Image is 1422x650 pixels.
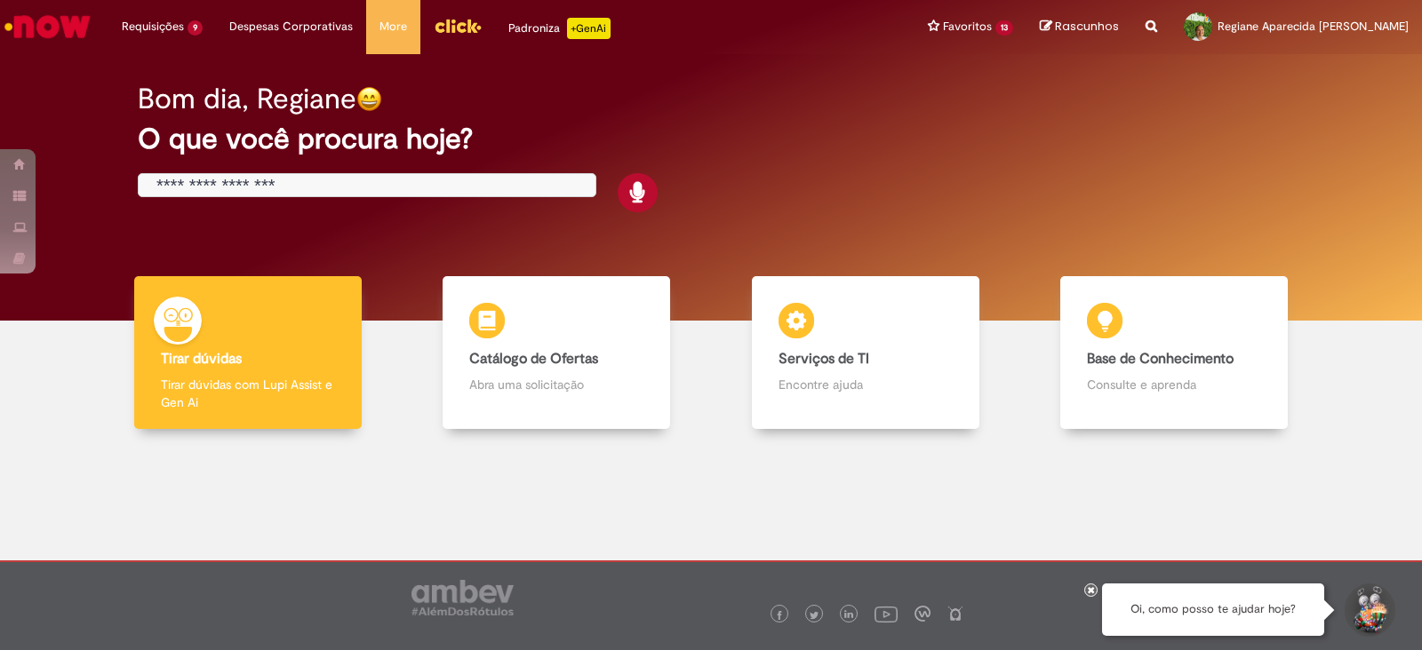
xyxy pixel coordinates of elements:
[93,276,403,430] a: Tirar dúvidas Tirar dúvidas com Lupi Assist e Gen Ai
[1087,376,1261,393] p: Consulte e aprenda
[1055,18,1119,35] span: Rascunhos
[188,20,203,36] span: 9
[810,611,819,620] img: logo_footer_twitter.png
[138,83,356,115] h2: Bom dia, Regiane
[379,18,407,36] span: More
[779,350,869,368] b: Serviços de TI
[2,9,93,44] img: ServiceNow
[779,376,953,393] p: Encontre ajuda
[469,350,598,368] b: Catálogo de Ofertas
[229,18,353,36] span: Despesas Corporativas
[1342,583,1395,637] button: Iniciar Conversa de Suporte
[161,376,335,411] p: Tirar dúvidas com Lupi Assist e Gen Ai
[947,606,963,622] img: logo_footer_naosei.png
[995,20,1013,36] span: 13
[1020,276,1330,430] a: Base de Conhecimento Consulte e aprenda
[122,18,184,36] span: Requisições
[469,376,643,393] p: Abra uma solicitação
[1087,350,1234,368] b: Base de Conhecimento
[1040,19,1119,36] a: Rascunhos
[1102,583,1324,636] div: Oi, como posso te ajudar hoje?
[943,18,992,36] span: Favoritos
[356,86,382,112] img: happy-face.png
[915,606,931,622] img: logo_footer_workplace.png
[403,276,712,430] a: Catálogo de Ofertas Abra uma solicitação
[711,276,1020,430] a: Serviços de TI Encontre ajuda
[161,350,242,368] b: Tirar dúvidas
[775,611,784,620] img: logo_footer_facebook.png
[434,12,482,39] img: click_logo_yellow_360x200.png
[1218,19,1409,34] span: Regiane Aparecida [PERSON_NAME]
[567,18,611,39] p: +GenAi
[411,580,514,615] img: logo_footer_ambev_rotulo_gray.png
[138,123,1284,155] h2: O que você procura hoje?
[875,602,898,625] img: logo_footer_youtube.png
[844,610,853,621] img: logo_footer_linkedin.png
[508,18,611,39] div: Padroniza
